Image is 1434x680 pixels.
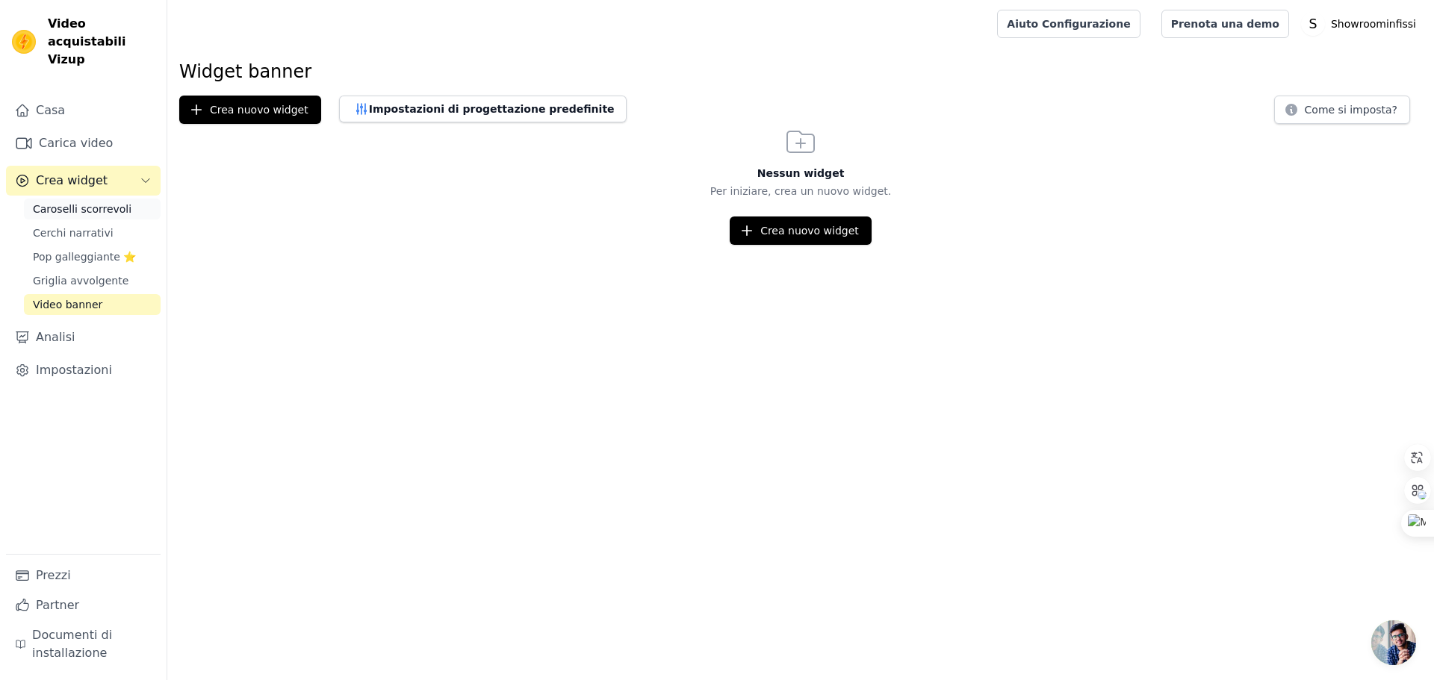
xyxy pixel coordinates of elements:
a: Impostazioni [6,355,161,385]
a: Cerchi narrativi [24,222,161,243]
font: Per iniziare, crea un nuovo widget. [710,185,891,197]
font: Crea nuovo widget [210,104,308,116]
a: Caroselli scorrevoli [24,199,161,219]
font: Impostazioni [36,363,112,377]
a: Griglia avvolgente [24,270,161,291]
button: Crea nuovo widget [179,96,321,124]
font: Video banner [33,299,102,311]
a: Carica video [6,128,161,158]
button: S Showroominfissi [1301,10,1422,37]
font: Video acquistabili Vizup [48,16,125,66]
a: Pop galleggiante ⭐ [24,246,161,267]
font: Cerchi narrativi [33,227,114,239]
a: Documenti di installazione [6,620,161,668]
button: Come si imposta? [1274,96,1410,124]
font: Partner [36,598,79,612]
font: Analisi [36,330,75,344]
button: Crea widget [6,166,161,196]
a: Aiuto Configurazione [997,10,1140,38]
a: Prenota una demo [1161,10,1289,38]
font: Carica video [39,136,113,150]
a: Video banner [24,294,161,315]
font: Crea nuovo widget [760,225,859,237]
font: Caroselli scorrevoli [33,203,131,215]
font: Impostazioni di progettazione predefinite [369,103,615,115]
button: Crea nuovo widget [730,216,872,245]
button: Impostazioni di progettazione predefinite [339,96,627,122]
a: Analisi [6,322,161,352]
text: S [1309,16,1317,31]
font: Come si imposta? [1305,104,1397,116]
img: Vizup [12,30,36,54]
font: Widget banner [179,61,311,82]
div: Aprire la chat [1371,620,1416,665]
a: Come si imposta? [1274,106,1410,120]
font: Casa [36,103,65,117]
a: Partner [6,590,161,620]
font: Prenota una demo [1171,18,1279,30]
font: Crea widget [36,173,108,187]
a: Casa [6,96,161,125]
font: Aiuto Configurazione [1007,18,1130,30]
font: Documenti di installazione [32,628,112,660]
font: Pop galleggiante ⭐ [33,251,136,263]
font: Prezzi [36,568,71,582]
font: Nessun widget [757,167,845,179]
font: Showroominfissi [1331,18,1416,30]
a: Prezzi [6,561,161,590]
font: Griglia avvolgente [33,275,128,287]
